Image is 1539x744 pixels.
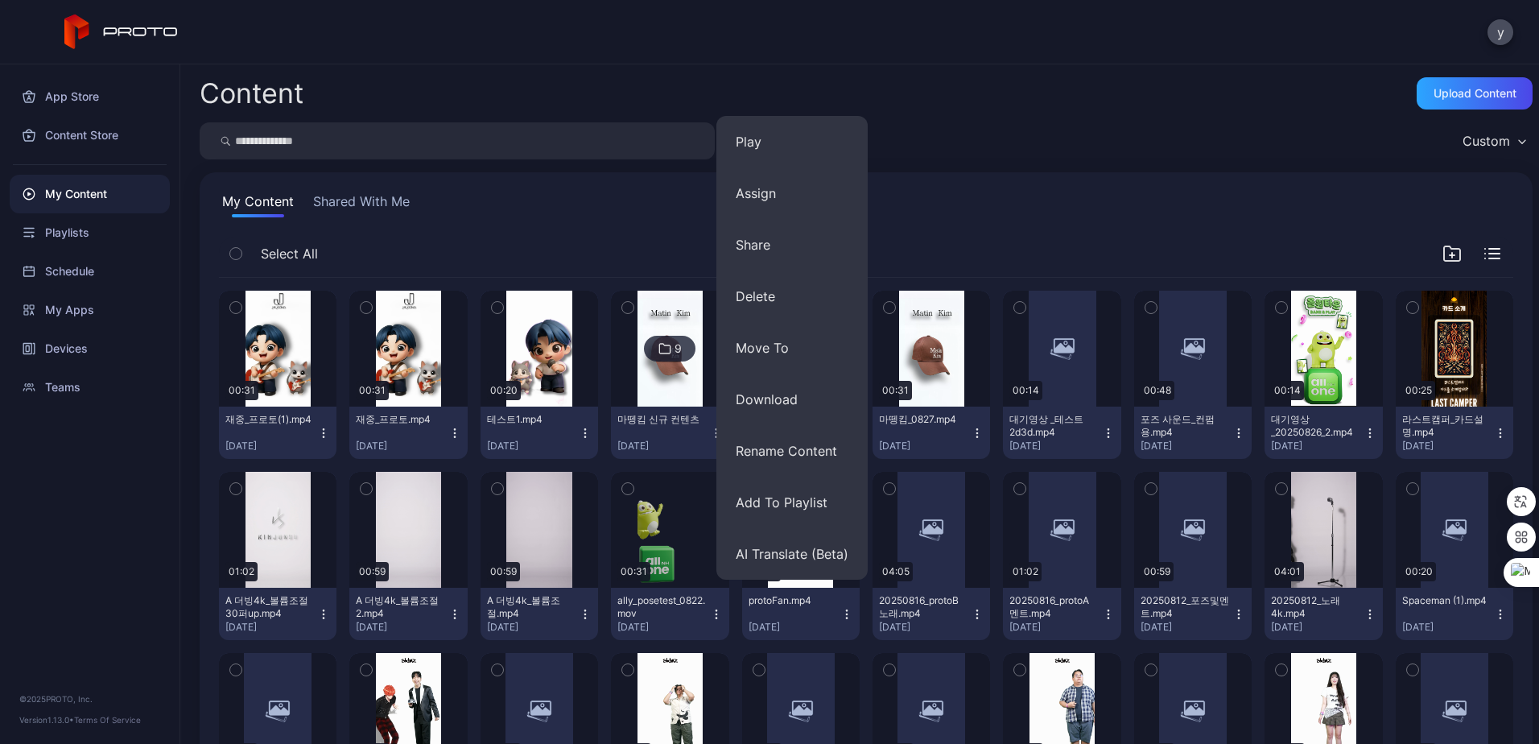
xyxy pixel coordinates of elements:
[19,692,160,705] div: © 2025 PROTO, Inc.
[487,413,576,426] div: 테스트1.mp4
[1396,407,1513,459] button: 라스트캠퍼_카드설명.mp4[DATE]
[1009,594,1098,620] div: 20250816_protoA멘트.mp4
[1265,588,1382,640] button: 20250812_노래4k.mp4[DATE]
[1134,407,1252,459] button: 포즈 사운드_컨펌용.mp4[DATE]
[1003,588,1120,640] button: 20250816_protoA멘트.mp4[DATE]
[1271,413,1360,439] div: 대기영상 _20250826_2.mp4
[1396,588,1513,640] button: Spaceman (1).mp4[DATE]
[1009,440,1101,453] div: [DATE]
[74,715,141,725] a: Terms Of Service
[1271,594,1360,620] div: 20250812_노래4k.mp4
[1009,621,1101,634] div: [DATE]
[749,594,837,607] div: protoFan.mp4
[716,271,868,322] button: Delete
[611,407,728,459] button: 마뗑킴 신규 컨텐츠[DATE]
[225,413,314,426] div: 재중_프로토(1).mp4
[749,621,840,634] div: [DATE]
[10,116,170,155] a: Content Store
[1265,407,1382,459] button: 대기영상 _20250826_2.mp4[DATE]
[879,621,971,634] div: [DATE]
[225,440,317,453] div: [DATE]
[10,213,170,252] a: Playlists
[1141,621,1232,634] div: [DATE]
[1141,413,1229,439] div: 포즈 사운드_컨펌용.mp4
[487,594,576,620] div: A 더빙4k_볼륨조절.mp4
[310,192,413,217] button: Shared With Me
[10,329,170,368] a: Devices
[1271,621,1363,634] div: [DATE]
[716,528,868,580] button: AI Translate (Beta)
[1402,440,1494,453] div: [DATE]
[1402,594,1491,607] div: Spaceman (1).mp4
[356,413,444,426] div: 재중_프로토.mp4
[349,588,467,640] button: A 더빙4k_볼륨조절2.mp4[DATE]
[487,440,579,453] div: [DATE]
[1487,19,1513,45] button: y
[1134,588,1252,640] button: 20250812_포즈및멘트.mp4[DATE]
[879,413,968,426] div: 마뗑킴_0827.mp4
[1417,77,1533,110] button: Upload Content
[1434,87,1516,100] div: Upload Content
[356,594,444,620] div: A 더빙4k_볼륨조절2.mp4
[873,588,990,640] button: 20250816_protoB노래.mp4[DATE]
[219,588,336,640] button: A 더빙4k_볼륨조절30퍼up.mp4[DATE]
[349,407,467,459] button: 재중_프로토.mp4[DATE]
[716,425,868,477] button: Rename Content
[10,291,170,329] a: My Apps
[675,341,682,356] div: 9
[617,621,709,634] div: [DATE]
[481,407,598,459] button: 테스트1.mp4[DATE]
[716,374,868,425] button: Download
[617,413,706,426] div: 마뗑킴 신규 컨텐츠
[873,407,990,459] button: 마뗑킴_0827.mp4[DATE]
[879,440,971,453] div: [DATE]
[617,440,709,453] div: [DATE]
[1003,407,1120,459] button: 대기영상 _테스트2d3d.mp4[DATE]
[261,244,318,263] span: Select All
[10,368,170,407] a: Teams
[200,80,303,107] div: Content
[716,477,868,528] button: Add To Playlist
[1402,621,1494,634] div: [DATE]
[10,77,170,116] a: App Store
[716,116,868,167] button: Play
[879,594,968,620] div: 20250816_protoB노래.mp4
[219,192,297,217] button: My Content
[356,440,448,453] div: [DATE]
[742,588,860,640] button: protoFan.mp4[DATE]
[1141,594,1229,620] div: 20250812_포즈및멘트.mp4
[225,621,317,634] div: [DATE]
[481,588,598,640] button: A 더빙4k_볼륨조절.mp4[DATE]
[1463,133,1510,149] div: Custom
[1141,440,1232,453] div: [DATE]
[19,715,74,725] span: Version 1.13.0 •
[219,407,336,459] button: 재중_프로토(1).mp4[DATE]
[617,594,706,620] div: ally_posetest_0822.mov
[1454,122,1533,159] button: Custom
[1402,413,1491,439] div: 라스트캠퍼_카드설명.mp4
[10,175,170,213] a: My Content
[1009,413,1098,439] div: 대기영상 _테스트2d3d.mp4
[716,219,868,271] button: Share
[356,621,448,634] div: [DATE]
[487,621,579,634] div: [DATE]
[611,588,728,640] button: ally_posetest_0822.mov[DATE]
[1271,440,1363,453] div: [DATE]
[716,167,868,219] button: Assign
[225,594,314,620] div: A 더빙4k_볼륨조절30퍼up.mp4
[10,252,170,291] a: Schedule
[716,322,868,374] button: Move To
